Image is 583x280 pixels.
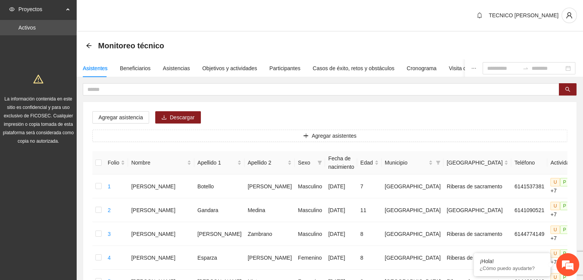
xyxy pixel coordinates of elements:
th: Apellido 1 [194,151,245,175]
span: P [560,178,569,186]
span: Descargar [170,113,195,122]
button: bell [473,9,486,21]
div: Back [86,43,92,49]
div: Minimizar ventana de chat en vivo [126,4,144,22]
span: Municipio [385,158,427,167]
span: P [560,226,569,234]
td: [DATE] [325,222,357,246]
span: filter [434,157,442,168]
span: Monitoreo técnico [98,40,164,52]
span: Edad [360,158,373,167]
div: Participantes [269,64,301,72]
td: [GEOGRAPHIC_DATA] [382,246,444,270]
span: filter [316,157,324,168]
td: [GEOGRAPHIC_DATA] [382,198,444,222]
th: Apellido 2 [245,151,295,175]
span: Folio [108,158,119,167]
td: Gandara [194,198,245,222]
span: P [560,249,569,258]
th: Nombre [128,151,194,175]
td: [PERSON_NAME] [245,175,295,198]
td: Femenino [295,246,325,270]
span: to [522,65,529,71]
td: [DATE] [325,246,357,270]
td: 8 [357,246,382,270]
td: Riberas de sacramento [443,175,511,198]
textarea: Escriba su mensaje y pulse “Intro” [4,193,146,220]
span: arrow-left [86,43,92,49]
td: [GEOGRAPHIC_DATA] [382,175,444,198]
span: Agregar asistencia [99,113,143,122]
td: Masculino [295,222,325,246]
th: Actividad [547,151,575,175]
div: Beneficiarios [120,64,151,72]
span: Proyectos [18,2,64,17]
td: Riberas de sacramento [443,246,511,270]
a: 1 [108,183,111,189]
button: downloadDescargar [155,111,201,124]
td: 6144774149 [511,222,547,246]
td: [PERSON_NAME] [128,222,194,246]
a: 2 [108,207,111,213]
div: Asistentes [83,64,108,72]
span: U [550,178,560,186]
a: 3 [108,231,111,237]
span: swap-right [522,65,529,71]
th: Fecha de nacimiento [325,151,357,175]
span: filter [317,160,322,165]
td: Medina [245,198,295,222]
td: [PERSON_NAME] [128,198,194,222]
td: 6568157402 [511,246,547,270]
span: warning [33,74,43,84]
div: Casos de éxito, retos y obstáculos [313,64,394,72]
span: bell [474,12,485,18]
p: ¿Cómo puedo ayudarte? [480,265,545,271]
div: Cronograma [407,64,437,72]
td: [PERSON_NAME] [128,246,194,270]
span: Estamos en línea. [44,94,106,172]
th: Edad [357,151,382,175]
span: eye [9,7,15,12]
span: Sexo [298,158,314,167]
td: 6141537381 [511,175,547,198]
td: +7 [547,198,575,222]
div: Asistencias [163,64,190,72]
a: Activos [18,25,36,31]
td: [GEOGRAPHIC_DATA] [443,198,511,222]
td: [PERSON_NAME] [194,222,245,246]
span: user [562,12,576,19]
span: ellipsis [471,66,476,71]
td: [PERSON_NAME] [128,175,194,198]
button: Agregar asistencia [92,111,149,124]
span: [GEOGRAPHIC_DATA] [447,158,503,167]
td: 7 [357,175,382,198]
td: Esparza [194,246,245,270]
span: filter [436,160,440,165]
span: Apellido 1 [197,158,236,167]
td: [DATE] [325,175,357,198]
div: Chatee con nosotros ahora [40,39,129,49]
div: Visita de campo y entregables [449,64,521,72]
th: Municipio [382,151,444,175]
button: plusAgregar asistentes [92,130,567,142]
td: +7 [547,222,575,246]
td: 8 [357,222,382,246]
span: plus [303,133,309,139]
span: U [550,202,560,210]
div: Objetivos y actividades [202,64,257,72]
span: Agregar asistentes [312,132,356,140]
span: TECNICO [PERSON_NAME] [489,12,558,18]
span: Apellido 2 [248,158,286,167]
td: 11 [357,198,382,222]
span: U [550,226,560,234]
td: Zambrano [245,222,295,246]
span: search [565,87,570,93]
span: Nombre [131,158,186,167]
td: +7 [547,246,575,270]
td: [PERSON_NAME] [245,246,295,270]
td: [GEOGRAPHIC_DATA] [382,222,444,246]
td: Botello [194,175,245,198]
td: [DATE] [325,198,357,222]
span: U [550,249,560,258]
span: download [161,115,167,121]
